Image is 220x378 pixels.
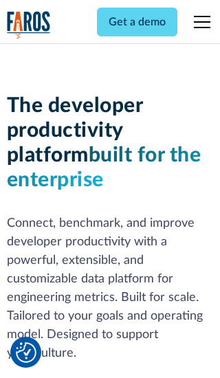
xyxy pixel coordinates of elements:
[7,145,201,190] span: built for the enterprise
[97,8,177,36] a: Get a demo
[16,342,36,363] img: Revisit consent button
[7,214,214,363] p: Connect, benchmark, and improve developer productivity with a powerful, extensible, and customiza...
[7,11,51,39] a: home
[7,93,214,192] h1: The developer productivity platform
[7,11,51,39] img: Logo of the analytics and reporting company Faros.
[16,342,36,363] button: Cookie Settings
[186,5,213,38] div: menu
